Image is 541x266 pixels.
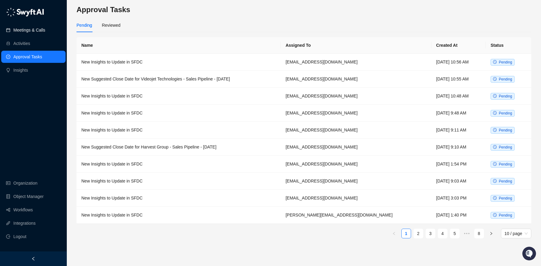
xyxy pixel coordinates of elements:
td: New Insights to Update in SFDC [77,156,281,173]
a: 5 [450,229,459,238]
td: [EMAIL_ADDRESS][DOMAIN_NAME] [281,54,431,71]
button: Start new chat [103,57,111,64]
div: 📚 [6,86,11,90]
td: [PERSON_NAME][EMAIL_ADDRESS][DOMAIN_NAME] [281,207,431,224]
td: New Suggested Close Date for Harvest Group - Sales Pipeline - [DATE] [77,139,281,156]
span: logout [6,234,10,239]
td: [EMAIL_ADDRESS][DOMAIN_NAME] [281,122,431,139]
a: Insights [13,64,28,76]
span: clock-circle [493,162,497,166]
a: 1 [402,229,411,238]
div: Start new chat [21,55,100,61]
button: right [486,229,496,238]
td: [DATE] 1:40 PM [431,207,486,224]
span: clock-circle [493,179,497,183]
img: logo-05li4sbe.png [6,8,44,17]
button: left [389,229,399,238]
td: [DATE] 1:54 PM [431,156,486,173]
li: 8 [474,229,484,238]
span: ••• [462,229,472,238]
span: Logout [13,230,26,243]
td: [EMAIL_ADDRESS][DOMAIN_NAME] [281,190,431,207]
td: [EMAIL_ADDRESS][DOMAIN_NAME] [281,156,431,173]
li: 5 [450,229,460,238]
a: 📚Docs [4,83,25,94]
td: [EMAIL_ADDRESS][DOMAIN_NAME] [281,105,431,122]
a: Approval Tasks [13,51,42,63]
div: Pending [77,22,92,29]
td: New Insights to Update in SFDC [77,88,281,105]
li: 4 [438,229,447,238]
a: Workflows [13,204,33,216]
li: 1 [401,229,411,238]
li: Previous Page [389,229,399,238]
span: left [392,232,396,235]
th: Assigned To [281,37,431,54]
span: right [489,232,493,235]
span: clock-circle [493,128,497,132]
td: New Insights to Update in SFDC [77,190,281,207]
span: Pending [499,94,512,98]
a: Activities [13,37,30,49]
h3: Approval Tasks [77,5,531,15]
span: Pending [499,145,512,149]
td: [DATE] 10:48 AM [431,88,486,105]
div: We're available if you need us! [21,61,77,66]
td: [EMAIL_ADDRESS][DOMAIN_NAME] [281,71,431,88]
a: Organization [13,177,37,189]
td: [DATE] 3:03 PM [431,190,486,207]
span: 10 / page [505,229,528,238]
td: New Suggested Close Date for Videojet Technologies - Sales Pipeline - [DATE] [77,71,281,88]
td: [EMAIL_ADDRESS][DOMAIN_NAME] [281,173,431,190]
td: [DATE] 9:11 AM [431,122,486,139]
img: Swyft AI [6,6,18,18]
a: Integrations [13,217,36,229]
td: New Insights to Update in SFDC [77,173,281,190]
th: Status [486,37,531,54]
div: Reviewed [102,22,120,29]
a: 3 [426,229,435,238]
a: 8 [475,229,484,238]
p: Welcome 👋 [6,24,111,34]
span: Pending [499,60,512,64]
span: Pylon [60,100,73,104]
td: New Insights to Update in SFDC [77,105,281,122]
span: Pending [499,162,512,166]
th: Name [77,37,281,54]
td: [EMAIL_ADDRESS][DOMAIN_NAME] [281,88,431,105]
td: [DATE] 10:55 AM [431,71,486,88]
span: clock-circle [493,94,497,98]
td: New Insights to Update in SFDC [77,54,281,71]
td: [EMAIL_ADDRESS][DOMAIN_NAME] [281,139,431,156]
td: [DATE] 9:03 AM [431,173,486,190]
span: left [31,257,36,261]
span: Status [33,85,47,91]
span: clock-circle [493,196,497,200]
span: clock-circle [493,111,497,115]
td: New Insights to Update in SFDC [77,122,281,139]
span: Pending [499,128,512,132]
span: Pending [499,111,512,115]
a: 2 [414,229,423,238]
span: Pending [499,196,512,200]
span: Docs [12,85,22,91]
a: Powered byPylon [43,100,73,104]
a: Object Manager [13,190,44,203]
span: Pending [499,179,512,183]
td: [DATE] 9:48 AM [431,105,486,122]
span: clock-circle [493,77,497,81]
a: 4 [438,229,447,238]
li: Next Page [486,229,496,238]
div: Page Size [501,229,531,238]
span: clock-circle [493,213,497,217]
span: Pending [499,77,512,81]
td: [DATE] 10:56 AM [431,54,486,71]
a: Meetings & Calls [13,24,45,36]
td: New Insights to Update in SFDC [77,207,281,224]
span: clock-circle [493,60,497,64]
h2: How can we help? [6,34,111,44]
th: Created At [431,37,486,54]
